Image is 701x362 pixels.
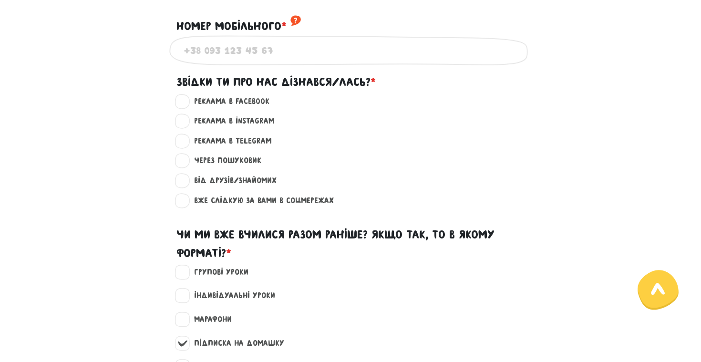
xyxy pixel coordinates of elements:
[176,73,376,91] label: Звідки ти про нас дізнався/лась?
[290,13,301,28] sup: ?
[186,155,261,167] label: Через пошуковик
[186,337,284,350] label: Підписка на Домашку
[186,313,232,326] label: Марафони
[186,135,272,147] label: Реклама в Telegram
[176,17,301,35] label: Номер мобільного
[176,226,525,262] label: Чи ми вже вчилися разом раніше? Якщо так, то в якому форматі?
[186,175,277,187] label: Від друзів/знайомих
[186,266,248,279] label: Групові уроки
[186,95,269,108] label: Реклама в Facebook
[186,290,275,302] label: Індивідуальні уроки
[184,40,517,61] input: +38 093 123 45 67
[186,115,275,127] label: Реклама в Instagram
[186,195,334,207] label: Вже слідкую за вами в соцмережах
